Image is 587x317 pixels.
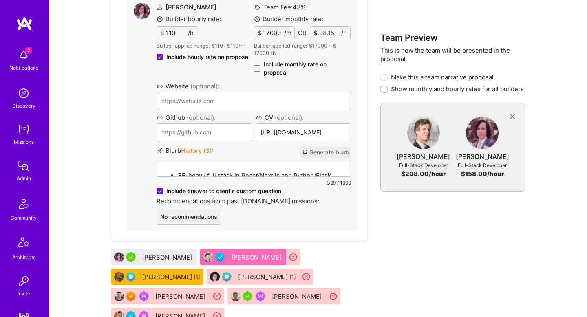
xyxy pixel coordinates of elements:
p: FE-heavy full stack in React/Next.js and Python/Flask [178,171,346,180]
div: 309 / 1000 [157,178,351,187]
span: Show monthly and hourly rates for all builders [391,85,524,93]
span: History ( 3 ) [181,147,212,154]
div: [PERSON_NAME] [397,152,450,161]
i: icon CloseRedCircle [302,272,311,282]
div: OR [298,29,307,37]
img: A.Teamer in Residence [126,252,136,262]
h3: Team Preview [380,33,525,43]
span: 2 [25,47,32,54]
div: Notifications [9,64,38,72]
div: $ 158.00 /hour [461,170,504,178]
span: (optional): [275,114,304,121]
img: Evaluation Call Pending [126,272,136,282]
sup: [1] [194,273,200,281]
img: User Avatar [114,272,124,282]
span: $ [160,29,164,37]
i: icon CloseRedCircle [289,253,298,262]
input: XX [164,27,188,39]
input: https://website.com [157,92,351,110]
label: Website [157,82,351,90]
p: Builder applied range: $ 110 - $ 110 /h [157,42,249,50]
span: (optional): [190,82,219,90]
img: Vetted A.Teamer [215,252,225,262]
img: User Avatar [114,291,124,301]
button: Generate blurb [300,146,351,158]
img: discovery [15,85,32,101]
div: [PERSON_NAME] [155,292,207,301]
img: logo [16,16,33,31]
img: User Avatar [466,117,499,149]
span: /h [188,29,194,37]
div: To enrich screen reader interactions, please activate Accessibility in Grammarly extension settings [157,161,351,251]
span: Include hourly rate on proposal [166,53,249,61]
span: Include answer to client's custom question. [166,187,283,195]
img: User Avatar [114,252,124,262]
span: Include monthly rate on proposal [264,60,351,77]
img: Been on Mission [139,291,149,301]
div: Community [11,214,37,222]
div: [PERSON_NAME] [238,273,296,281]
span: $ [258,29,262,37]
div: [PERSON_NAME] [142,253,194,262]
img: Evaluation Call Pending [222,272,232,282]
label: Blurb : [157,146,213,158]
label: Builder monthly rate: [254,15,323,23]
img: Exceptional A.Teamer [126,291,136,301]
div: [PERSON_NAME] [232,253,283,262]
button: No recommendations [157,209,221,225]
i: icon CloseRedCircle [212,292,222,301]
img: Community [14,194,33,214]
div: [PERSON_NAME] [456,152,509,161]
span: (optional): [187,114,216,121]
div: Full-Stack Developer [458,161,507,170]
img: User Avatar [210,272,220,282]
span: $ [313,29,318,37]
p: Builder applied range: $ 17000 - $ 17000 /h [254,42,351,57]
label: Builder hourly rate: [157,15,221,23]
div: [PERSON_NAME] [272,292,323,301]
img: A.Teamer in Residence [243,291,252,301]
div: Discovery [12,101,35,110]
label: Team Fee: 43 % [254,3,306,11]
img: User Avatar [231,291,241,301]
input: XX [262,27,284,39]
div: [PERSON_NAME] [142,273,200,281]
img: User Avatar [134,3,150,19]
div: Admin [17,174,31,183]
input: https://github.com [157,123,252,141]
div: Full-Stack Developer [399,161,448,170]
img: User Avatar [407,117,440,149]
div: Missions [14,138,34,146]
img: Been on Mission [256,291,265,301]
label: [PERSON_NAME] [157,3,216,11]
img: teamwork [15,121,32,138]
input: XX [318,27,341,39]
label: Recommendations from past [DOMAIN_NAME] missions: [157,197,351,205]
label: Github [157,113,252,122]
i: icon CloseGray [508,112,517,121]
label: CV [256,113,351,122]
img: admin teamwork [15,158,32,174]
span: /m [284,29,291,37]
sup: [1] [289,273,296,281]
div: Architects [12,253,35,262]
img: bell [15,47,32,64]
img: Invite [15,273,32,289]
i: icon CrystalBall [302,149,308,155]
span: Make this a team narrative proposal [391,73,494,81]
span: /h [341,29,347,37]
img: User Avatar [203,252,213,262]
div: Invite [18,289,30,298]
i: icon CloseRedCircle [329,292,338,301]
p: This is how the team will be presented in the proposal [380,46,525,63]
img: Architects [14,233,33,253]
div: $ 208.00 /hour [401,170,446,178]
